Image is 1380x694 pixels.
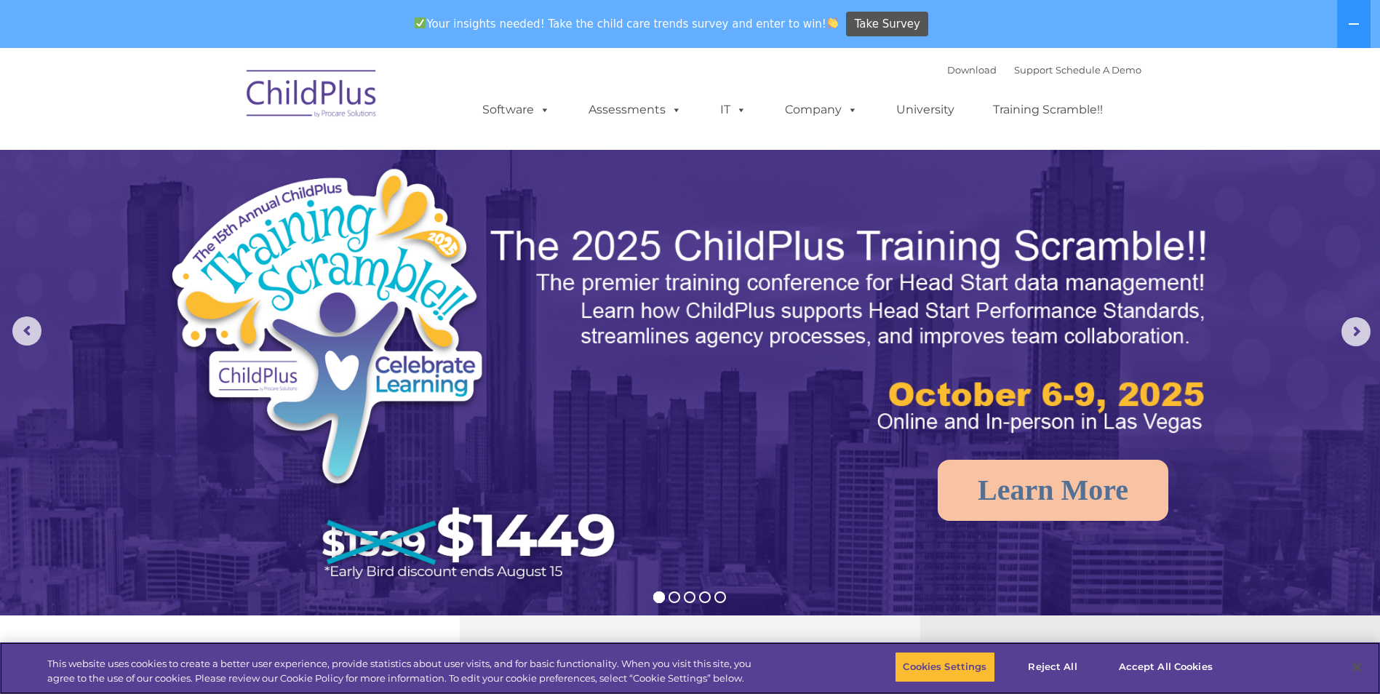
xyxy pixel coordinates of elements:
[1014,64,1053,76] a: Support
[947,64,1141,76] font: |
[239,60,385,132] img: ChildPlus by Procare Solutions
[1008,652,1098,682] button: Reject All
[770,95,872,124] a: Company
[1341,651,1373,683] button: Close
[895,652,994,682] button: Cookies Settings
[938,460,1168,521] a: Learn More
[202,156,264,167] span: Phone number
[706,95,761,124] a: IT
[468,95,565,124] a: Software
[415,17,426,28] img: ✅
[409,9,845,38] span: Your insights needed! Take the child care trends survey and enter to win!
[202,96,247,107] span: Last name
[47,657,759,685] div: This website uses cookies to create a better user experience, provide statistics about user visit...
[947,64,997,76] a: Download
[846,12,928,37] a: Take Survey
[882,95,969,124] a: University
[827,17,838,28] img: 👏
[978,95,1117,124] a: Training Scramble!!
[1056,64,1141,76] a: Schedule A Demo
[1111,652,1221,682] button: Accept All Cookies
[855,12,920,37] span: Take Survey
[574,95,696,124] a: Assessments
